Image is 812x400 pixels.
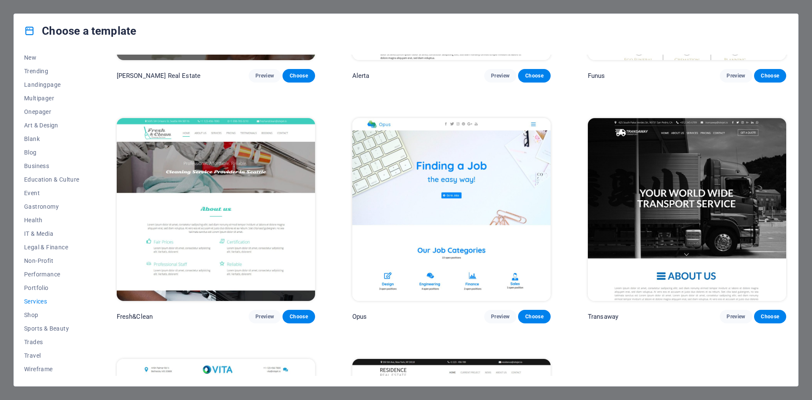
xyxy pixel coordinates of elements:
img: Transaway [588,118,786,301]
button: Preview [720,69,752,83]
span: Services [24,298,80,305]
span: Choose [525,313,543,320]
span: Gastronomy [24,203,80,210]
button: Non-Profit [24,254,80,268]
button: Choose [283,69,315,83]
button: Preview [484,69,516,83]
span: Multipager [24,95,80,102]
span: Education & Culture [24,176,80,183]
button: Blog [24,146,80,159]
span: Portfolio [24,284,80,291]
span: Preview [255,72,274,79]
button: Business [24,159,80,173]
button: Portfolio [24,281,80,295]
button: Preview [720,310,752,323]
span: Preview [727,313,745,320]
img: Fresh&Clean [117,118,315,301]
span: Onepager [24,108,80,115]
span: Blog [24,149,80,156]
span: Art & Design [24,122,80,129]
button: Choose [518,69,550,83]
span: Landingpage [24,81,80,88]
span: Choose [525,72,543,79]
span: Preview [491,72,510,79]
button: Onepager [24,105,80,119]
span: Health [24,217,80,223]
button: Choose [283,310,315,323]
span: Trades [24,339,80,345]
span: Non-Profit [24,257,80,264]
button: Choose [518,310,550,323]
button: IT & Media [24,227,80,240]
p: Transaway [588,312,618,321]
button: Preview [249,310,281,323]
button: Travel [24,349,80,362]
span: Blank [24,135,80,142]
p: [PERSON_NAME] Real Estate [117,72,201,80]
button: Health [24,213,80,227]
span: Wireframe [24,366,80,372]
button: Preview [249,69,281,83]
button: Trades [24,335,80,349]
h4: Choose a template [24,24,136,38]
span: Performance [24,271,80,278]
span: Preview [255,313,274,320]
span: Event [24,190,80,196]
button: Art & Design [24,119,80,132]
span: Preview [727,72,745,79]
span: Choose [289,72,308,79]
button: Gastronomy [24,200,80,213]
img: Opus [352,118,551,301]
button: Event [24,186,80,200]
button: Multipager [24,91,80,105]
button: Sports & Beauty [24,322,80,335]
span: Business [24,163,80,169]
span: Shop [24,312,80,318]
button: Services [24,295,80,308]
button: Performance [24,268,80,281]
p: Opus [352,312,367,321]
button: Blank [24,132,80,146]
p: Alerta [352,72,370,80]
button: Trending [24,64,80,78]
span: Sports & Beauty [24,325,80,332]
button: Choose [754,69,786,83]
button: Wireframe [24,362,80,376]
button: Preview [484,310,516,323]
span: Choose [761,72,779,79]
span: Trending [24,68,80,74]
p: Fresh&Clean [117,312,153,321]
button: Choose [754,310,786,323]
span: Legal & Finance [24,244,80,251]
button: New [24,51,80,64]
span: Choose [289,313,308,320]
p: Funus [588,72,605,80]
span: Choose [761,313,779,320]
button: Legal & Finance [24,240,80,254]
span: Travel [24,352,80,359]
span: Preview [491,313,510,320]
span: New [24,54,80,61]
button: Landingpage [24,78,80,91]
button: Education & Culture [24,173,80,186]
span: IT & Media [24,230,80,237]
button: Shop [24,308,80,322]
